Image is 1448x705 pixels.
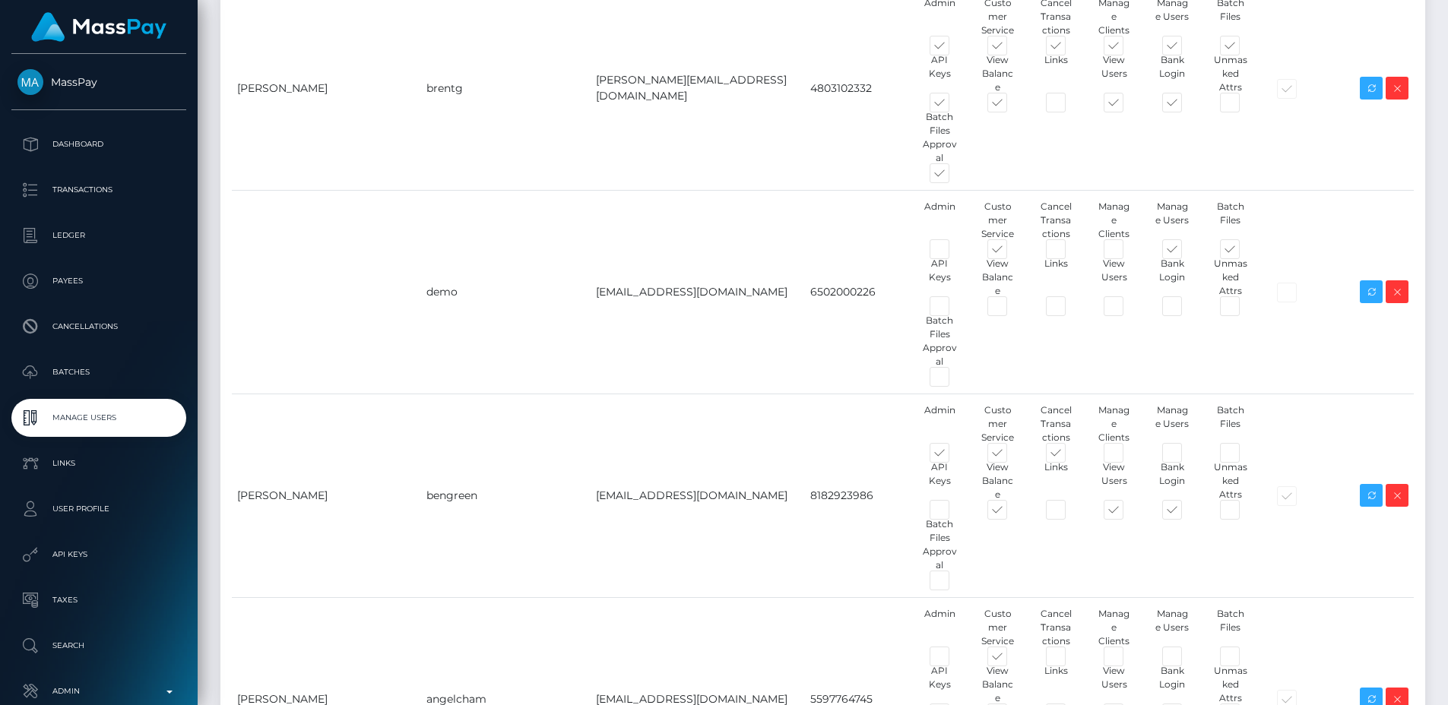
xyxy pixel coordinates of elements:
[17,634,180,657] p: Search
[11,75,186,89] span: MassPay
[1027,200,1085,241] div: Cancel Transactions
[17,452,180,475] p: Links
[31,12,166,42] img: MassPay Logo
[17,406,180,429] p: Manage Users
[17,270,180,292] p: Payees
[911,110,969,165] div: Batch Files Approval
[232,394,421,597] td: [PERSON_NAME]
[17,498,180,520] p: User Profile
[805,394,917,597] td: 8182923986
[968,200,1027,241] div: Customer Service
[11,171,186,209] a: Transactions
[17,315,180,338] p: Cancellations
[1201,403,1259,444] div: Batch Files
[17,589,180,612] p: Taxes
[11,490,186,528] a: User Profile
[421,394,591,597] td: bengreen
[11,353,186,391] a: Batches
[1027,403,1085,444] div: Cancel Transactions
[968,460,1027,501] div: View Balance
[911,314,969,368] div: Batch Files Approval
[968,403,1027,444] div: Customer Service
[1027,460,1085,501] div: Links
[1143,664,1202,705] div: Bank Login
[968,53,1027,94] div: View Balance
[17,680,180,703] p: Admin
[17,179,180,201] p: Transactions
[1143,200,1202,241] div: Manage Users
[11,262,186,300] a: Payees
[968,607,1027,648] div: Customer Service
[1027,607,1085,648] div: Cancel Transactions
[17,133,180,156] p: Dashboard
[1143,257,1202,298] div: Bank Login
[805,190,917,394] td: 6502000226
[17,543,180,566] p: API Keys
[11,581,186,619] a: Taxes
[1085,53,1143,94] div: View Users
[968,664,1027,705] div: View Balance
[11,444,186,482] a: Links
[968,257,1027,298] div: View Balance
[911,517,969,572] div: Batch Files Approval
[911,53,969,94] div: API Keys
[1201,200,1259,241] div: Batch Files
[1085,664,1143,705] div: View Users
[17,361,180,384] p: Batches
[911,460,969,501] div: API Keys
[911,664,969,705] div: API Keys
[911,607,969,648] div: Admin
[1201,53,1259,94] div: Unmasked Attrs
[911,403,969,444] div: Admin
[1085,460,1143,501] div: View Users
[1201,460,1259,501] div: Unmasked Attrs
[1027,257,1085,298] div: Links
[1085,403,1143,444] div: Manage Clients
[911,257,969,298] div: API Keys
[591,190,805,394] td: [EMAIL_ADDRESS][DOMAIN_NAME]
[17,224,180,247] p: Ledger
[11,308,186,346] a: Cancellations
[1201,664,1259,705] div: Unmasked Attrs
[1143,460,1202,501] div: Bank Login
[1027,53,1085,94] div: Links
[1201,257,1259,298] div: Unmasked Attrs
[421,190,591,394] td: demo
[911,200,969,241] div: Admin
[17,69,43,95] img: MassPay
[11,536,186,574] a: API Keys
[11,399,186,437] a: Manage Users
[11,627,186,665] a: Search
[11,125,186,163] a: Dashboard
[1201,607,1259,648] div: Batch Files
[591,394,805,597] td: [EMAIL_ADDRESS][DOMAIN_NAME]
[11,217,186,254] a: Ledger
[1143,403,1202,444] div: Manage Users
[1085,607,1143,648] div: Manage Clients
[1085,257,1143,298] div: View Users
[1027,664,1085,705] div: Links
[1085,200,1143,241] div: Manage Clients
[1143,53,1202,94] div: Bank Login
[1143,607,1202,648] div: Manage Users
